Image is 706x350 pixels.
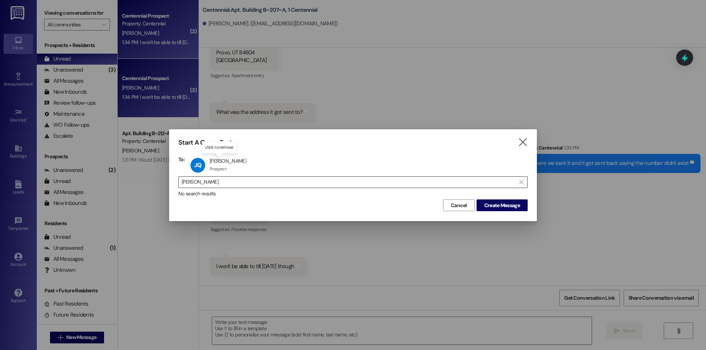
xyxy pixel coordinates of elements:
[484,202,520,209] span: Create Message
[443,199,475,211] button: Cancel
[178,190,528,198] div: No search results
[518,138,528,146] i: 
[477,199,528,211] button: Create Message
[516,177,527,188] button: Clear text
[519,179,523,185] i: 
[194,161,202,169] span: JQ
[178,156,185,163] h3: To:
[205,144,233,151] p: click to remove
[178,138,232,147] h3: Start A Group Text
[210,158,246,164] div: [PERSON_NAME]
[182,177,516,187] input: Search for any contact or apartment
[451,202,467,209] span: Cancel
[210,166,227,172] div: Prospect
